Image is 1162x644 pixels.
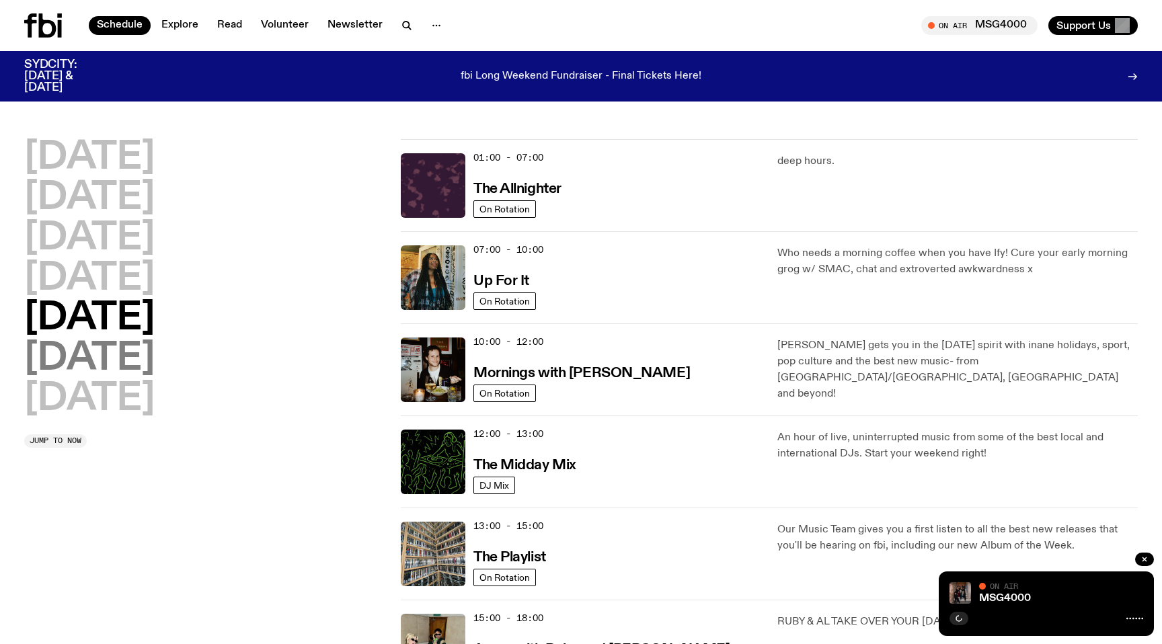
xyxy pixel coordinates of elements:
a: Explore [153,16,206,35]
button: [DATE] [24,300,155,337]
span: 13:00 - 15:00 [473,520,543,532]
span: 01:00 - 07:00 [473,151,543,164]
span: 12:00 - 13:00 [473,428,543,440]
h3: Up For It [473,274,529,288]
p: Who needs a morning coffee when you have Ify! Cure your early morning grog w/ SMAC, chat and extr... [777,245,1138,278]
span: On Rotation [479,296,530,307]
button: [DATE] [24,220,155,257]
a: The Allnighter [473,179,561,196]
span: 10:00 - 12:00 [473,335,543,348]
span: DJ Mix [479,481,509,491]
button: Jump to now [24,434,87,448]
span: On Rotation [479,389,530,399]
a: DJ Mix [473,477,515,494]
h3: Mornings with [PERSON_NAME] [473,366,690,380]
button: [DATE] [24,179,155,217]
a: On Rotation [473,569,536,586]
p: fbi Long Weekend Fundraiser - Final Tickets Here! [461,71,701,83]
a: The Playlist [473,548,546,565]
span: Support Us [1056,19,1111,32]
p: Our Music Team gives you a first listen to all the best new releases that you'll be hearing on fb... [777,522,1138,554]
p: RUBY & AL TAKE OVER YOUR [DATE] ARVOS! [777,614,1138,630]
a: Volunteer [253,16,317,35]
button: Support Us [1048,16,1138,35]
a: Schedule [89,16,151,35]
a: On Rotation [473,292,536,310]
button: [DATE] [24,139,155,177]
a: Read [209,16,250,35]
img: Ify - a Brown Skin girl with black braided twists, looking up to the side with her tongue stickin... [401,245,465,310]
p: An hour of live, uninterrupted music from some of the best local and international DJs. Start you... [777,430,1138,462]
a: Up For It [473,272,529,288]
span: Jump to now [30,437,81,444]
button: On AirMSG4000 [921,16,1038,35]
a: MSG4000 [979,593,1031,604]
button: [DATE] [24,260,155,298]
button: [DATE] [24,380,155,418]
span: 07:00 - 10:00 [473,243,543,256]
a: Mornings with [PERSON_NAME] [473,364,690,380]
span: On Rotation [479,573,530,583]
h3: The Allnighter [473,182,561,196]
img: Sam blankly stares at the camera, brightly lit by a camera flash wearing a hat collared shirt and... [401,337,465,402]
p: deep hours. [777,153,1138,169]
span: On Air [990,581,1018,590]
h3: The Midday Mix [473,458,576,473]
span: 15:00 - 18:00 [473,612,543,625]
a: On Rotation [473,200,536,218]
a: Newsletter [319,16,391,35]
a: On Rotation [473,385,536,402]
p: [PERSON_NAME] gets you in the [DATE] spirit with inane holidays, sport, pop culture and the best ... [777,337,1138,402]
h3: SYDCITY: [DATE] & [DATE] [24,59,110,93]
span: On Rotation [479,204,530,214]
button: [DATE] [24,340,155,378]
h3: The Playlist [473,551,546,565]
a: The Midday Mix [473,456,576,473]
img: A corner shot of the fbi music library [401,522,465,586]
